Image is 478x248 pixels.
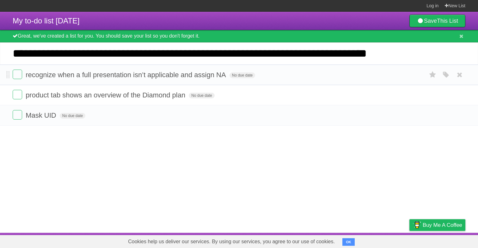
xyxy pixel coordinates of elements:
a: Terms [380,234,394,246]
span: Buy me a coffee [423,220,462,231]
a: Developers [346,234,372,246]
a: SaveThis List [409,15,465,27]
label: Done [13,70,22,79]
label: Done [13,90,22,99]
span: Cookies help us deliver our services. By using our services, you agree to our use of cookies. [122,235,341,248]
span: recognize when a full presentation isn’t applicable and assign NA [26,71,228,79]
a: Privacy [401,234,418,246]
span: No due date [230,72,255,78]
span: No due date [189,93,214,98]
span: product tab shows an overview of the Diamond plan [26,91,187,99]
span: No due date [60,113,85,119]
a: About [325,234,339,246]
span: My to-do list [DATE] [13,16,80,25]
label: Star task [427,70,439,80]
span: Mask UID [26,111,58,119]
label: Done [13,110,22,120]
button: OK [342,238,355,246]
b: This List [437,18,458,24]
img: Buy me a coffee [413,220,421,230]
a: Buy me a coffee [409,219,465,231]
a: Suggest a feature [426,234,465,246]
